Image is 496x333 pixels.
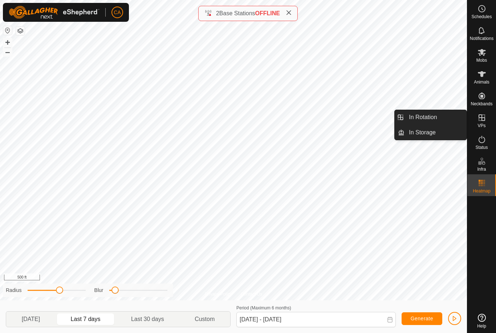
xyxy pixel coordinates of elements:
[216,10,219,16] span: 2
[3,26,12,35] button: Reset Map
[255,10,280,16] span: OFFLINE
[409,128,436,137] span: In Storage
[219,10,255,16] span: Base Stations
[71,315,101,324] span: Last 7 days
[411,316,433,321] span: Generate
[404,125,467,140] a: In Storage
[475,145,488,150] span: Status
[470,36,493,41] span: Notifications
[402,312,442,325] button: Generate
[16,27,25,35] button: Map Layers
[241,291,262,297] a: Contact Us
[131,315,164,324] span: Last 30 days
[409,113,437,122] span: In Rotation
[114,9,121,16] span: CA
[236,305,291,310] label: Period (Maximum 6 months)
[476,58,487,62] span: Mobs
[477,167,486,171] span: Infra
[404,110,467,125] a: In Rotation
[3,48,12,56] button: –
[477,324,486,328] span: Help
[195,315,215,324] span: Custom
[395,125,467,140] li: In Storage
[471,102,492,106] span: Neckbands
[477,123,485,128] span: VPs
[473,189,491,193] span: Heatmap
[22,315,40,324] span: [DATE]
[6,287,22,294] label: Radius
[3,38,12,47] button: +
[471,15,492,19] span: Schedules
[9,6,99,19] img: Gallagher Logo
[474,80,489,84] span: Animals
[205,291,232,297] a: Privacy Policy
[395,110,467,125] li: In Rotation
[94,287,103,294] label: Blur
[467,311,496,331] a: Help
